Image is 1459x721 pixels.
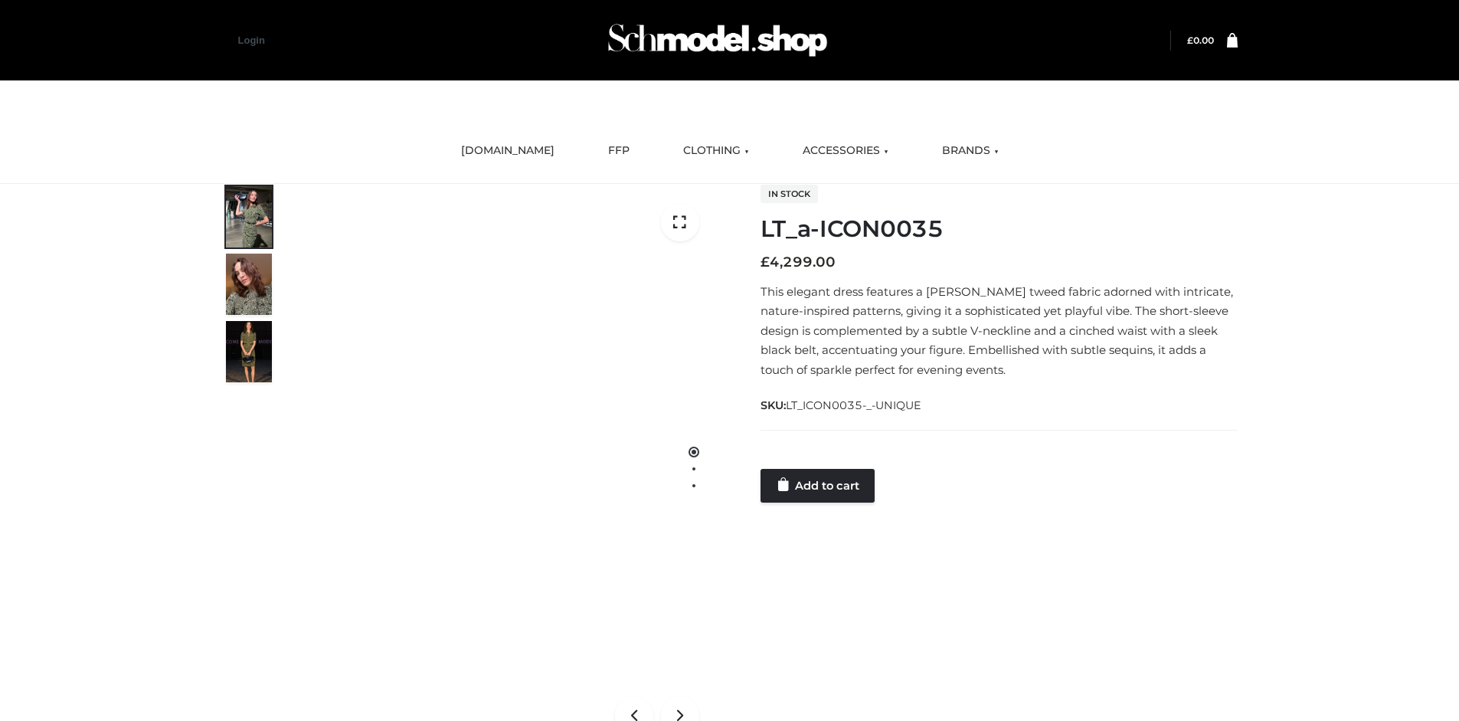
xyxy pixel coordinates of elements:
img: Schmodel Admin 964 [603,10,833,70]
a: CLOTHING [672,134,761,168]
h1: LT_a-ICON0035 [761,215,1238,243]
span: £ [761,254,770,270]
span: LT_ICON0035-_-UNIQUE [786,398,921,412]
p: This elegant dress features a [PERSON_NAME] tweed fabric adorned with intricate, nature-inspired ... [761,282,1238,380]
span: £ [1187,34,1193,46]
a: Login [238,34,265,46]
bdi: 0.00 [1187,34,1214,46]
bdi: 4,299.00 [761,254,836,270]
a: ACCESSORIES [791,134,900,168]
a: BRANDS [931,134,1010,168]
a: [DOMAIN_NAME] [450,134,566,168]
a: FFP [597,134,641,168]
span: In stock [761,185,818,203]
img: Screenshot-2024-10-29-at-7.00.09%E2%80%AFPM.jpg [226,321,272,382]
span: SKU: [761,396,923,415]
a: Add to cart [761,469,875,503]
img: Screenshot-2024-10-29-at-6.59.56%E2%80%AFPM.jpg [226,186,272,247]
img: Screenshot-2024-10-29-at-7.00.03%E2%80%AFPM.jpg [226,254,272,315]
a: £0.00 [1187,34,1214,46]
